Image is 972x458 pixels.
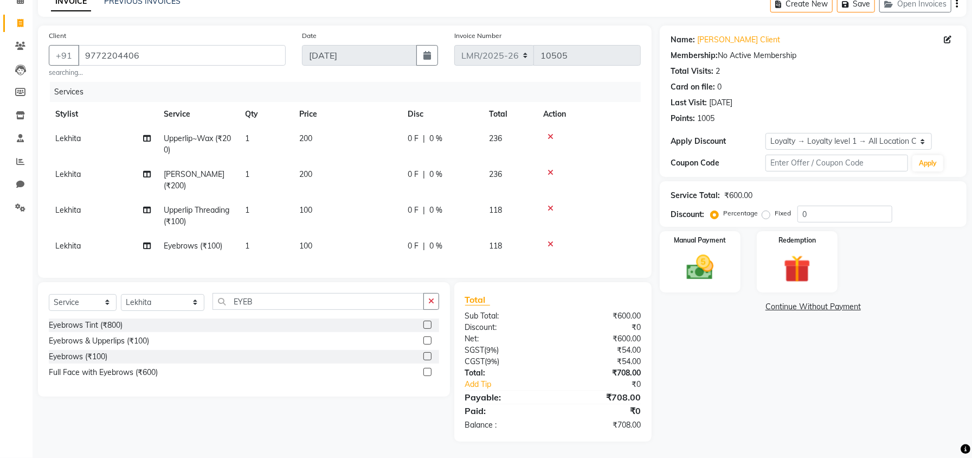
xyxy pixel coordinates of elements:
div: ₹708.00 [553,391,649,404]
div: Balance : [457,419,553,431]
div: ₹600.00 [553,333,649,345]
span: 200 [299,133,312,143]
span: 0 F [408,169,419,180]
span: 200 [299,169,312,179]
button: +91 [49,45,79,66]
div: Discount: [457,322,553,333]
span: Upperlip Threading (₹100) [164,205,229,226]
div: ₹708.00 [553,367,649,379]
th: Disc [401,102,482,126]
div: Membership: [671,50,718,61]
a: [PERSON_NAME] Client [697,34,780,46]
button: Apply [912,155,943,171]
label: Fixed [775,208,791,218]
span: Total [465,294,490,306]
th: Qty [239,102,293,126]
div: ₹708.00 [553,419,649,431]
div: Paid: [457,404,553,417]
span: 1 [245,241,249,251]
span: 118 [489,205,502,215]
div: Apply Discount [671,136,765,147]
th: Stylist [49,102,157,126]
span: Upperlip~Wax (₹200) [164,133,231,155]
img: _cash.svg [678,252,723,283]
div: Eyebrows (₹100) [49,351,107,362]
span: 236 [489,133,502,143]
span: 9% [487,346,497,354]
span: Lekhita [55,133,81,143]
th: Price [293,102,401,126]
span: [PERSON_NAME] (₹200) [164,169,224,190]
img: _gift.svg [775,252,820,286]
span: 236 [489,169,502,179]
div: 2 [716,66,720,77]
input: Enter Offer / Coupon Code [765,155,908,171]
small: searching... [49,68,286,78]
span: | [423,205,425,216]
span: 100 [299,205,312,215]
span: 0 F [408,133,419,144]
label: Percentage [723,208,758,218]
span: 0 % [429,240,442,252]
div: Last Visit: [671,97,707,109]
a: Continue Without Payment [662,301,964,313]
span: 118 [489,241,502,251]
div: Sub Total: [457,310,553,322]
div: Name: [671,34,695,46]
label: Manual Payment [674,236,726,245]
div: ₹0 [553,322,649,333]
div: [DATE] [709,97,732,109]
label: Client [49,31,66,41]
span: 0 % [429,205,442,216]
div: No Active Membership [671,50,956,61]
span: | [423,169,425,180]
label: Date [302,31,317,41]
div: Total Visits: [671,66,713,77]
span: Lekhita [55,241,81,251]
span: 0 % [429,133,442,144]
span: 9% [487,357,498,366]
div: Service Total: [671,190,720,201]
th: Service [157,102,239,126]
div: ₹54.00 [553,356,649,367]
span: 1 [245,133,249,143]
label: Redemption [778,236,816,245]
span: CGST [465,357,485,366]
th: Total [482,102,537,126]
div: Total: [457,367,553,379]
span: 0 F [408,205,419,216]
span: 100 [299,241,312,251]
th: Action [537,102,641,126]
div: 0 [717,81,722,93]
span: 1 [245,205,249,215]
span: Lekhita [55,205,81,215]
div: Payable: [457,391,553,404]
div: ₹54.00 [553,345,649,356]
input: Search by Name/Mobile/Email/Code [78,45,286,66]
a: Add Tip [457,379,569,390]
div: Services [50,82,649,102]
div: ( ) [457,345,553,356]
div: Full Face with Eyebrows (₹600) [49,367,158,378]
span: Eyebrows (₹100) [164,241,222,251]
div: Card on file: [671,81,715,93]
div: Eyebrows Tint (₹800) [49,320,123,331]
span: | [423,133,425,144]
div: Net: [457,333,553,345]
div: Points: [671,113,695,124]
div: ₹0 [553,404,649,417]
input: Search or Scan [213,293,423,310]
div: 1005 [697,113,714,124]
span: 0 % [429,169,442,180]
div: Discount: [671,209,704,220]
div: Eyebrows & Upperlips (₹100) [49,335,149,347]
span: 0 F [408,240,419,252]
div: Coupon Code [671,157,765,169]
span: SGST [465,345,485,355]
div: ( ) [457,356,553,367]
div: ₹0 [569,379,649,390]
label: Invoice Number [454,31,501,41]
div: ₹600.00 [553,310,649,322]
div: ₹600.00 [724,190,752,201]
span: | [423,240,425,252]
